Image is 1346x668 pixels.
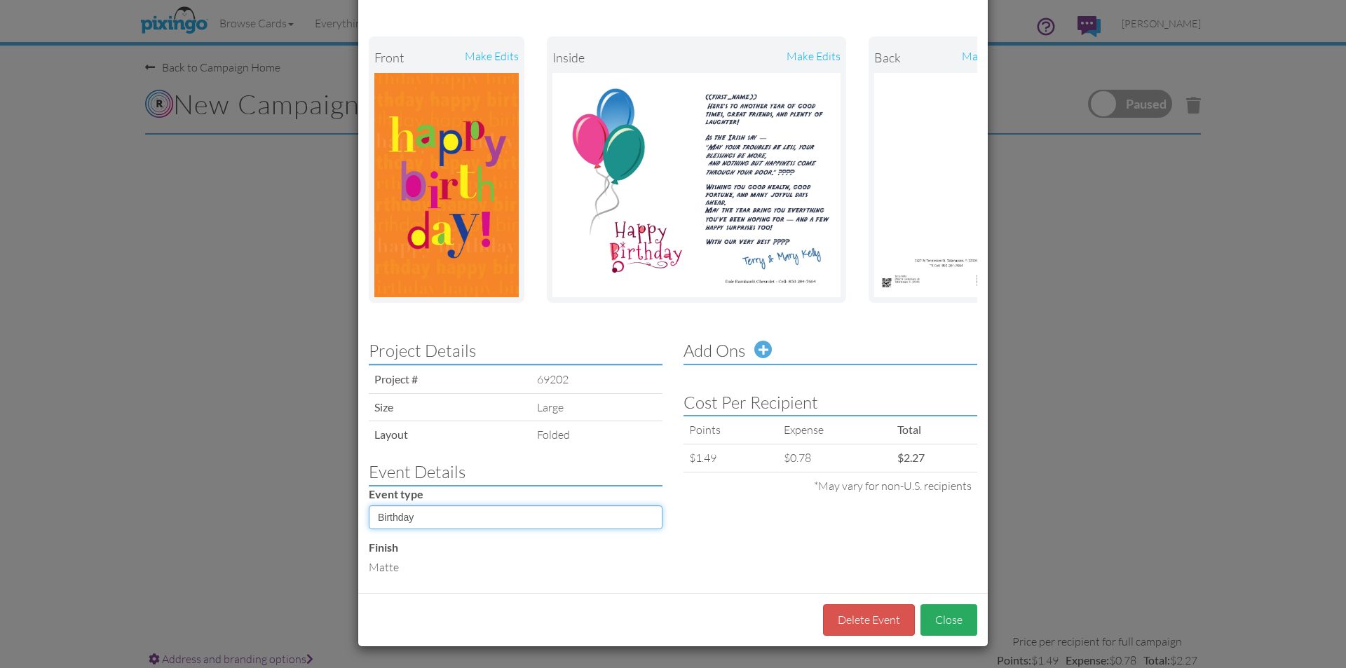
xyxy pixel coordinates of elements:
[696,42,841,73] div: make edits
[531,393,662,421] td: large
[374,42,447,73] div: Front
[369,559,662,575] p: matte
[369,486,423,503] label: Event type
[823,604,915,636] button: Delete Event
[374,428,408,441] strong: Layout
[1345,667,1346,668] iframe: Chat
[447,42,519,73] div: make edits
[552,73,841,297] img: Landscape Image
[897,423,921,436] strong: Total
[778,416,892,444] td: Expense
[897,451,925,464] strong: $2.27
[814,478,972,494] span: *May vary for non-U.S. recipients
[684,416,778,444] td: Points
[369,341,652,360] h3: Project Details
[374,73,519,297] img: Landscape Image
[874,73,1016,297] img: Landscape Image
[684,444,778,472] td: $1.49
[531,365,662,393] td: 69202
[531,421,662,449] td: folded
[874,42,945,73] div: Back
[684,393,967,411] h3: Cost per recipient
[778,444,892,472] td: $0.78
[369,463,652,481] h3: Event Details
[684,341,745,360] h3: Add ons
[945,42,1016,73] div: make edits
[369,540,398,556] label: Finish
[374,400,393,414] strong: Size
[552,42,697,73] div: inside
[920,604,977,636] button: Close
[374,372,418,386] strong: Project #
